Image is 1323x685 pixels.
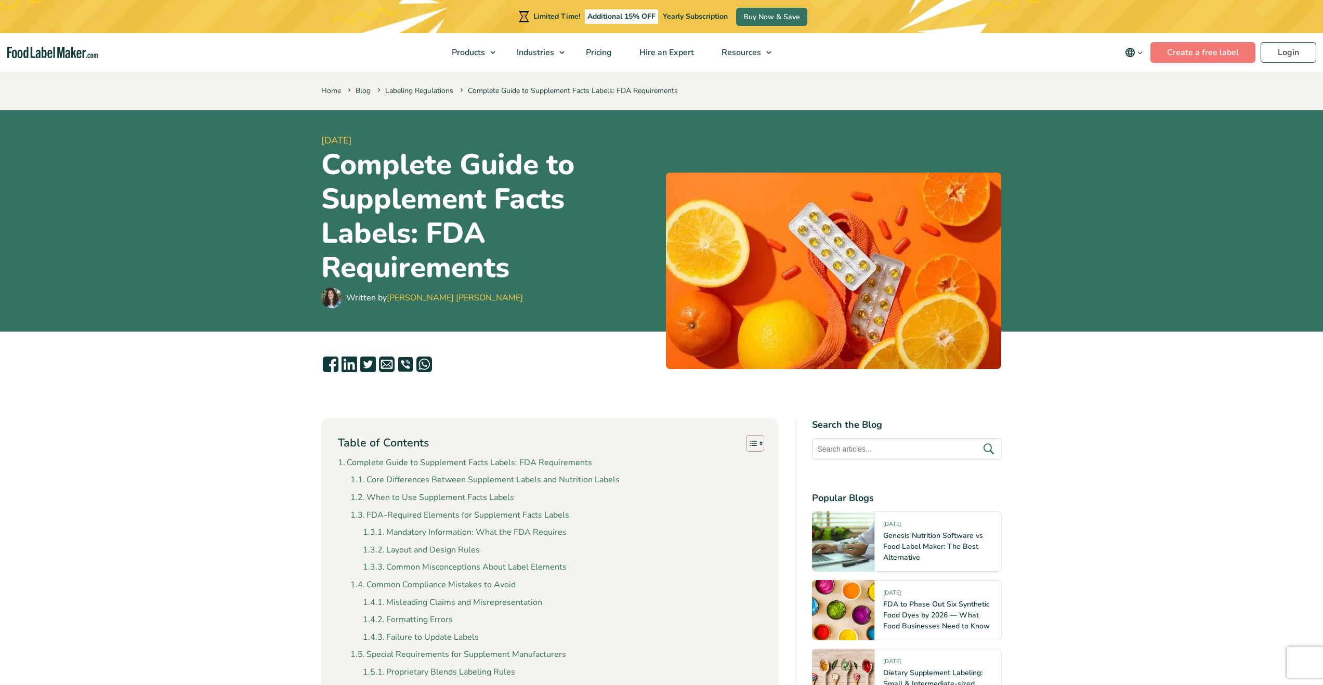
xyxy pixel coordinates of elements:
a: FDA-Required Elements for Supplement Facts Labels [350,509,569,522]
a: Mandatory Information: What the FDA Requires [363,526,567,539]
input: Search articles... [812,438,1002,460]
span: Additional 15% OFF [585,9,658,24]
a: Common Compliance Mistakes to Avoid [350,578,516,592]
h1: Complete Guide to Supplement Facts Labels: FDA Requirements [321,148,658,285]
a: Hire an Expert [626,33,705,72]
a: Core Differences Between Supplement Labels and Nutrition Labels [350,473,620,487]
a: Layout and Design Rules [363,544,480,557]
img: Maria Abi Hanna - Food Label Maker [321,287,342,308]
p: Table of Contents [338,435,429,451]
a: [PERSON_NAME] [PERSON_NAME] [387,292,523,304]
a: When to Use Supplement Facts Labels [350,491,514,505]
a: Products [438,33,501,72]
span: [DATE] [883,657,901,669]
h4: Search the Blog [812,418,1002,432]
a: Special Requirements for Supplement Manufacturers [350,648,566,662]
span: Products [449,47,486,58]
a: Blog [356,86,371,96]
a: Formatting Errors [363,613,453,627]
span: Pricing [583,47,613,58]
span: Limited Time! [533,11,580,21]
span: [DATE] [883,520,901,532]
a: Genesis Nutrition Software vs Food Label Maker: The Best Alternative [883,531,983,562]
a: Industries [503,33,570,72]
span: Resources [718,47,762,58]
a: Resources [708,33,777,72]
a: Pricing [572,33,623,72]
span: [DATE] [321,134,658,148]
a: Labeling Regulations [385,86,453,96]
a: Create a free label [1150,42,1255,63]
div: Written by [346,292,523,304]
span: Hire an Expert [636,47,695,58]
a: Failure to Update Labels [363,631,479,644]
span: [DATE] [883,589,901,601]
span: Industries [514,47,555,58]
a: Complete Guide to Supplement Facts Labels: FDA Requirements [338,456,592,470]
h4: Popular Blogs [812,491,1002,505]
a: Common Misconceptions About Label Elements [363,561,567,574]
a: Home [321,86,341,96]
a: FDA to Phase Out Six Synthetic Food Dyes by 2026 — What Food Businesses Need to Know [883,599,990,631]
a: Buy Now & Save [736,8,807,26]
span: Complete Guide to Supplement Facts Labels: FDA Requirements [458,86,678,96]
span: Yearly Subscription [663,11,728,21]
a: Misleading Claims and Misrepresentation [363,596,542,610]
a: Login [1261,42,1316,63]
a: Toggle Table of Content [738,434,762,452]
a: Proprietary Blends Labeling Rules [363,666,515,679]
